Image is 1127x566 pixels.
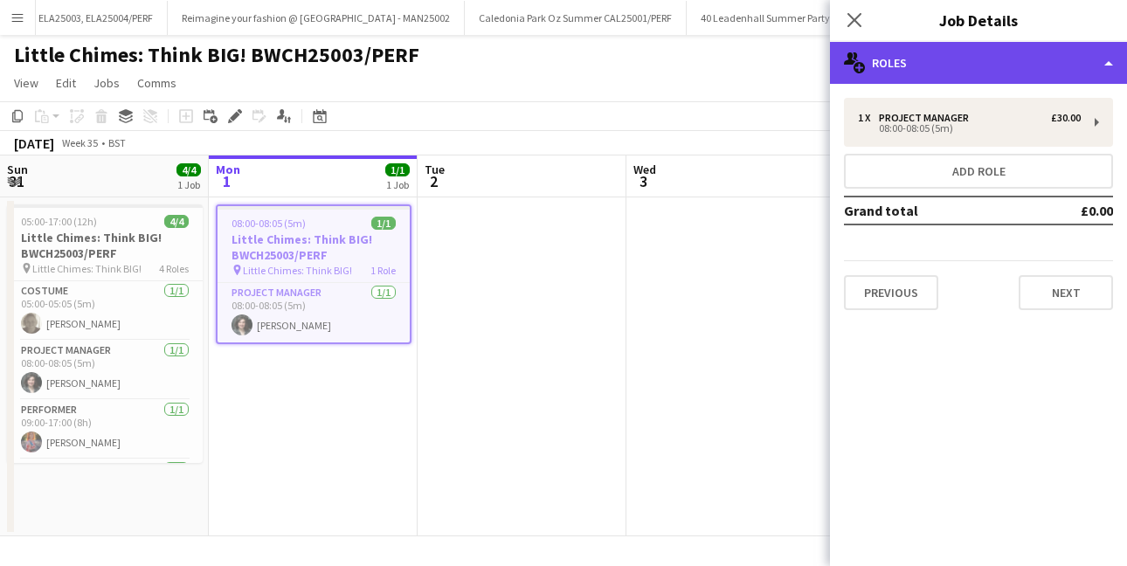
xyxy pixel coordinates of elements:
[14,75,38,91] span: View
[371,217,396,230] span: 1/1
[21,215,97,228] span: 05:00-17:00 (12h)
[177,178,200,191] div: 1 Job
[687,1,925,35] button: 40 Leadenhall Summer Party - 40LH25003/PERF
[844,275,938,310] button: Previous
[830,9,1127,31] h3: Job Details
[56,75,76,91] span: Edit
[422,171,445,191] span: 2
[4,171,28,191] span: 31
[58,136,101,149] span: Week 35
[385,163,410,176] span: 1/1
[633,162,656,177] span: Wed
[844,197,1030,224] td: Grand total
[216,204,411,344] app-job-card: 08:00-08:05 (5m)1/1Little Chimes: Think BIG! BWCH25003/PERF Little Chimes: Think BIG!1 RoleProjec...
[631,171,656,191] span: 3
[7,230,203,261] h3: Little Chimes: Think BIG! BWCH25003/PERF
[218,283,410,342] app-card-role: Project Manager1/108:00-08:05 (5m)[PERSON_NAME]
[1051,112,1081,124] div: £30.00
[7,281,203,341] app-card-role: Costume1/105:00-05:05 (5m)[PERSON_NAME]
[7,162,28,177] span: Sun
[49,72,83,94] a: Edit
[213,171,240,191] span: 1
[168,1,465,35] button: Reimagine your fashion @ [GEOGRAPHIC_DATA] - MAN25002
[7,72,45,94] a: View
[93,75,120,91] span: Jobs
[218,231,410,263] h3: Little Chimes: Think BIG! BWCH25003/PERF
[1030,197,1113,224] td: £0.00
[216,162,240,177] span: Mon
[243,264,352,277] span: Little Chimes: Think BIG!
[858,124,1081,133] div: 08:00-08:05 (5m)
[14,42,419,68] h1: Little Chimes: Think BIG! BWCH25003/PERF
[14,135,54,152] div: [DATE]
[830,42,1127,84] div: Roles
[844,154,1113,189] button: Add role
[159,262,189,275] span: 4 Roles
[164,215,189,228] span: 4/4
[7,341,203,400] app-card-role: Project Manager1/108:00-08:05 (5m)[PERSON_NAME]
[137,75,176,91] span: Comms
[879,112,976,124] div: Project Manager
[32,262,142,275] span: Little Chimes: Think BIG!
[232,217,306,230] span: 08:00-08:05 (5m)
[7,400,203,459] app-card-role: Performer1/109:00-17:00 (8h)[PERSON_NAME]
[7,204,203,463] app-job-card: 05:00-17:00 (12h)4/4Little Chimes: Think BIG! BWCH25003/PERF Little Chimes: Think BIG!4 RolesCost...
[386,178,409,191] div: 1 Job
[858,112,879,124] div: 1 x
[86,72,127,94] a: Jobs
[465,1,687,35] button: Caledonia Park Oz Summer CAL25001/PERF
[1019,275,1113,310] button: Next
[425,162,445,177] span: Tue
[108,136,126,149] div: BST
[176,163,201,176] span: 4/4
[7,459,203,519] app-card-role: Performer Manager1/1
[130,72,183,94] a: Comms
[370,264,396,277] span: 1 Role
